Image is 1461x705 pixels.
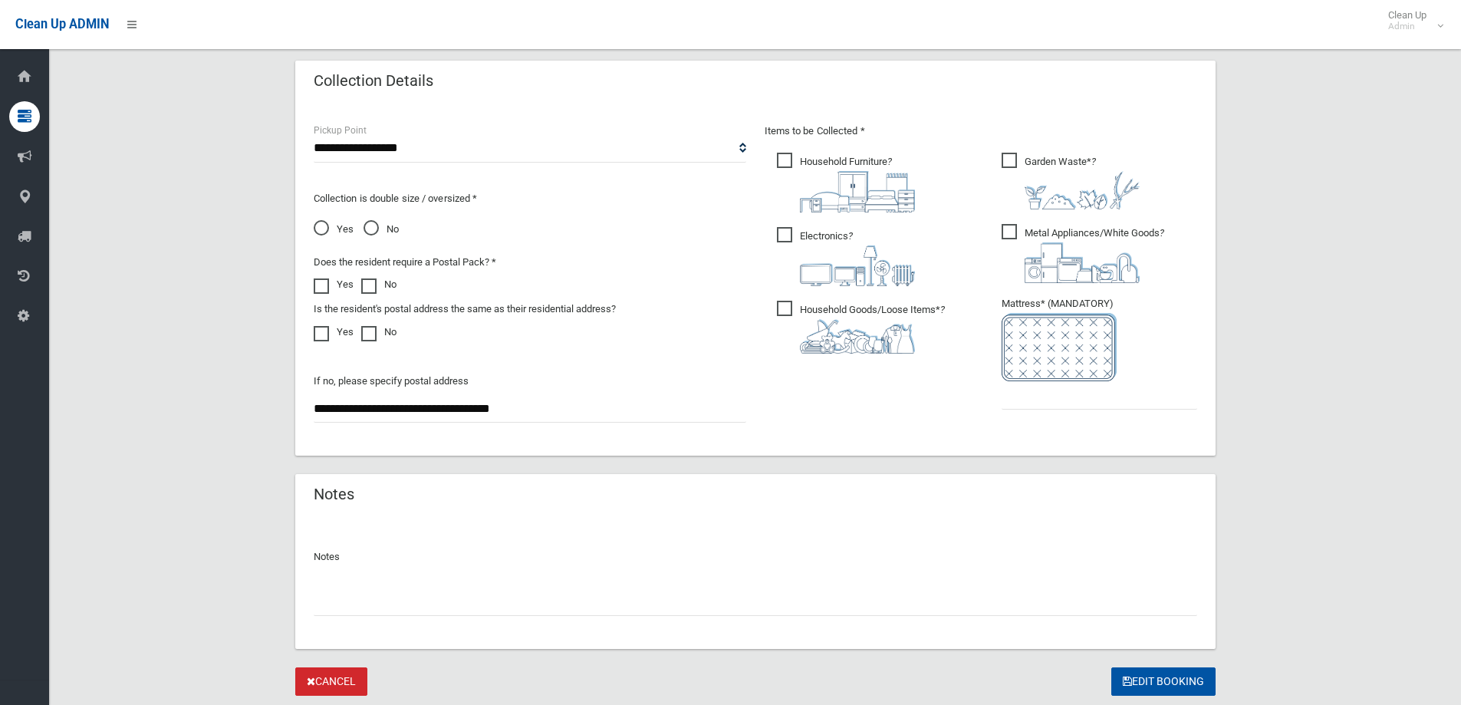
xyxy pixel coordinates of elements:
span: Metal Appliances/White Goods [1002,224,1164,283]
span: Mattress* (MANDATORY) [1002,298,1197,381]
label: Does the resident require a Postal Pack? * [314,253,496,272]
span: Clean Up ADMIN [15,17,109,31]
img: e7408bece873d2c1783593a074e5cb2f.png [1002,313,1117,381]
label: Is the resident's postal address the same as their residential address? [314,300,616,318]
span: Yes [314,220,354,239]
label: No [361,275,397,294]
img: b13cc3517677393f34c0a387616ef184.png [800,319,915,354]
i: ? [800,304,945,354]
span: Household Goods/Loose Items* [777,301,945,354]
header: Collection Details [295,66,452,96]
span: Household Furniture [777,153,915,212]
label: Yes [314,275,354,294]
p: Collection is double size / oversized * [314,189,746,208]
span: Clean Up [1380,9,1442,32]
label: No [361,323,397,341]
header: Notes [295,479,373,509]
label: If no, please specify postal address [314,372,469,390]
i: ? [1025,156,1140,209]
a: Cancel [295,667,367,696]
p: Notes [314,548,1197,566]
button: Edit Booking [1111,667,1216,696]
span: Garden Waste* [1002,153,1140,209]
p: Items to be Collected * [765,122,1197,140]
i: ? [800,156,915,212]
span: No [364,220,399,239]
img: aa9efdbe659d29b613fca23ba79d85cb.png [800,171,915,212]
img: 36c1b0289cb1767239cdd3de9e694f19.png [1025,242,1140,283]
i: ? [1025,227,1164,283]
i: ? [800,230,915,286]
span: Electronics [777,227,915,286]
img: 394712a680b73dbc3d2a6a3a7ffe5a07.png [800,245,915,286]
small: Admin [1388,21,1426,32]
label: Yes [314,323,354,341]
img: 4fd8a5c772b2c999c83690221e5242e0.png [1025,171,1140,209]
